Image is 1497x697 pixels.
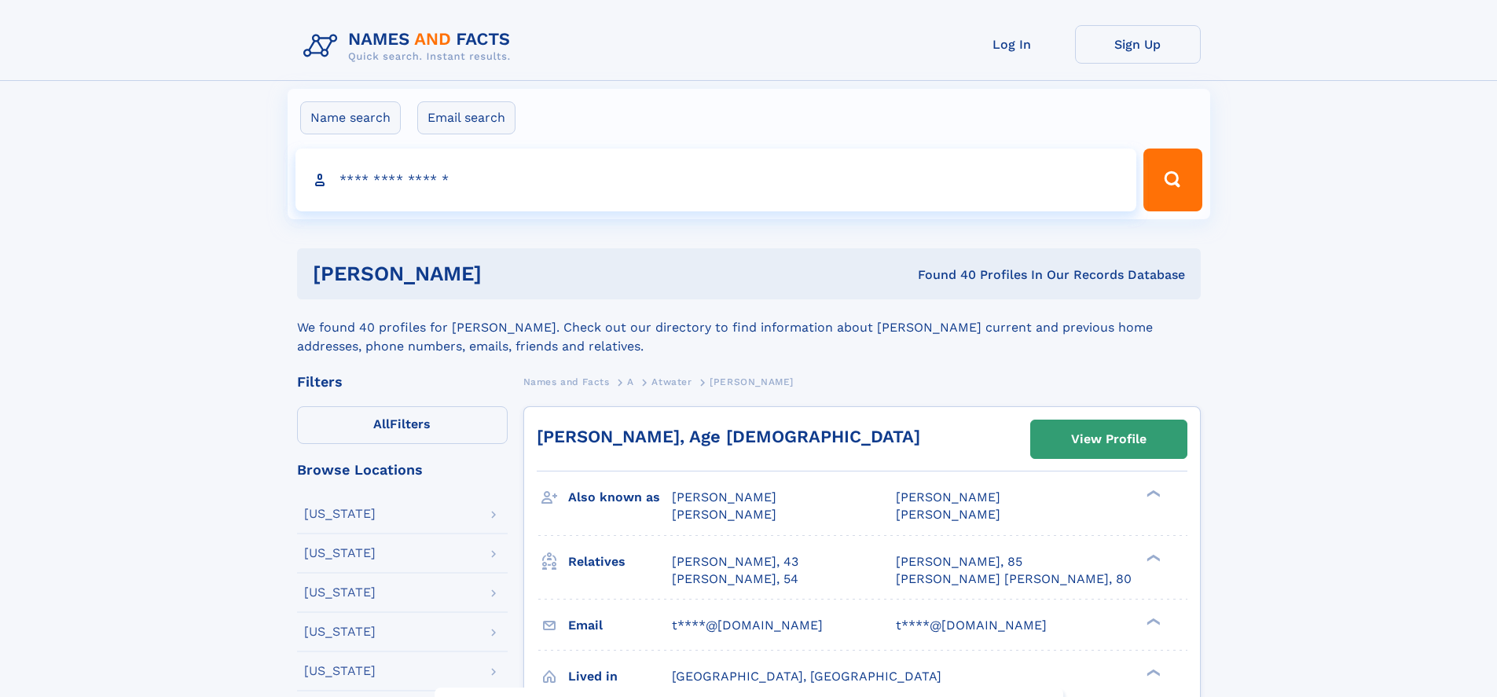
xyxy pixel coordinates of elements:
label: Filters [297,406,508,444]
img: Logo Names and Facts [297,25,523,68]
h3: Also known as [568,484,672,511]
div: Browse Locations [297,463,508,477]
div: [US_STATE] [304,625,376,638]
h3: Email [568,612,672,639]
div: [US_STATE] [304,547,376,559]
div: ❯ [1143,489,1161,499]
div: ❯ [1143,552,1161,563]
a: [PERSON_NAME], Age [DEMOGRAPHIC_DATA] [537,427,920,446]
input: search input [295,149,1137,211]
a: [PERSON_NAME], 54 [672,570,798,588]
div: ❯ [1143,667,1161,677]
span: [PERSON_NAME] [672,507,776,522]
h1: [PERSON_NAME] [313,264,700,284]
a: [PERSON_NAME] [PERSON_NAME], 80 [896,570,1132,588]
span: Atwater [651,376,692,387]
div: Found 40 Profiles In Our Records Database [699,266,1185,284]
a: Atwater [651,372,692,391]
a: Log In [949,25,1075,64]
div: [US_STATE] [304,508,376,520]
div: Filters [297,375,508,389]
span: [PERSON_NAME] [672,490,776,504]
span: [PERSON_NAME] [710,376,794,387]
label: Email search [417,101,516,134]
div: [US_STATE] [304,665,376,677]
a: Sign Up [1075,25,1201,64]
span: [PERSON_NAME] [896,507,1000,522]
div: [US_STATE] [304,586,376,599]
h3: Relatives [568,548,672,575]
h3: Lived in [568,663,672,690]
span: All [373,416,390,431]
div: View Profile [1071,421,1147,457]
div: We found 40 profiles for [PERSON_NAME]. Check out our directory to find information about [PERSON... [297,299,1201,356]
a: View Profile [1031,420,1187,458]
a: [PERSON_NAME], 85 [896,553,1022,570]
a: [PERSON_NAME], 43 [672,553,798,570]
button: Search Button [1143,149,1202,211]
a: Names and Facts [523,372,610,391]
label: Name search [300,101,401,134]
a: A [627,372,634,391]
span: A [627,376,634,387]
span: [GEOGRAPHIC_DATA], [GEOGRAPHIC_DATA] [672,669,941,684]
span: [PERSON_NAME] [896,490,1000,504]
div: ❯ [1143,616,1161,626]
